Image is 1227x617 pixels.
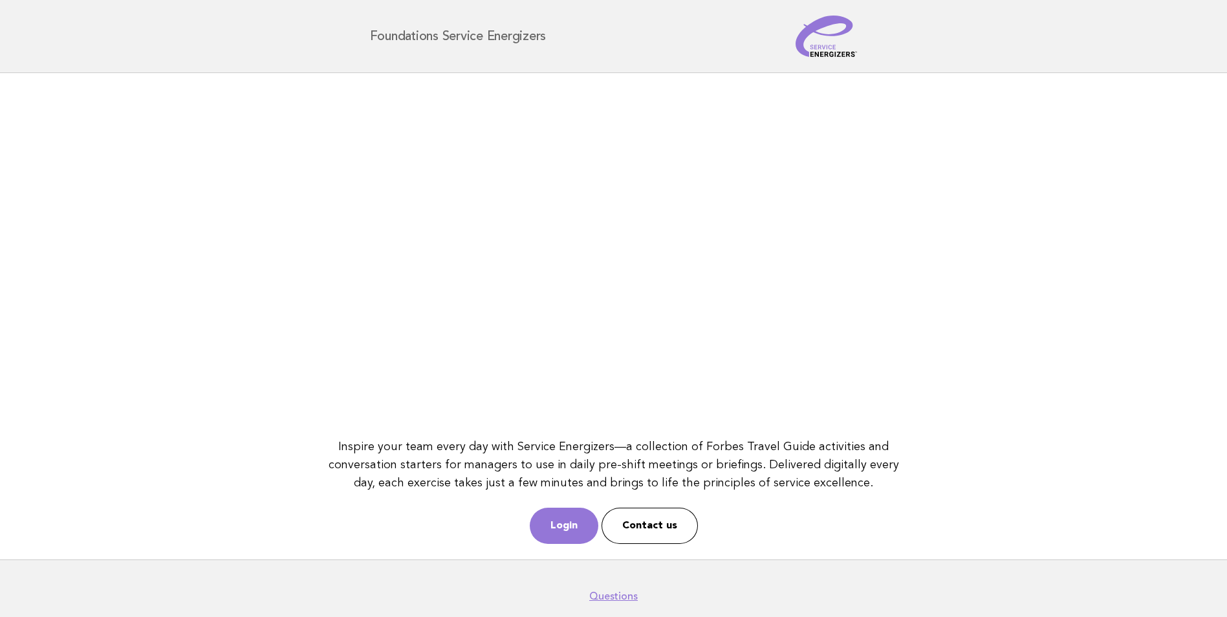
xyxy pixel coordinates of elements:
a: Contact us [602,508,698,544]
p: Inspire your team every day with Service Energizers—a collection of Forbes Travel Guide activitie... [322,438,905,492]
img: Service Energizers [796,16,858,57]
h1: Foundations Service Energizers [370,30,547,43]
a: Login [530,508,598,544]
a: Questions [589,590,638,603]
iframe: YouTube video player [322,89,905,417]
